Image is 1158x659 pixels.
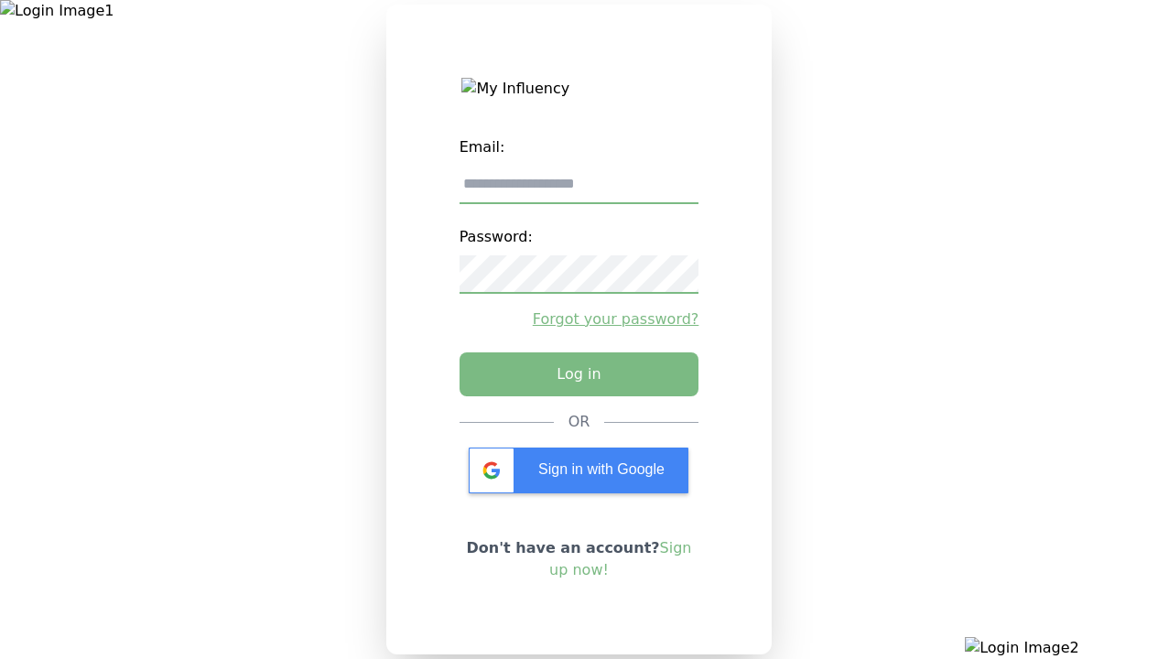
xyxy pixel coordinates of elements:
[460,308,699,330] a: Forgot your password?
[461,78,696,100] img: My Influency
[469,448,688,493] div: Sign in with Google
[460,129,699,166] label: Email:
[538,461,665,477] span: Sign in with Google
[460,537,699,581] p: Don't have an account?
[965,637,1158,659] img: Login Image2
[460,219,699,255] label: Password:
[460,352,699,396] button: Log in
[568,411,590,433] div: OR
